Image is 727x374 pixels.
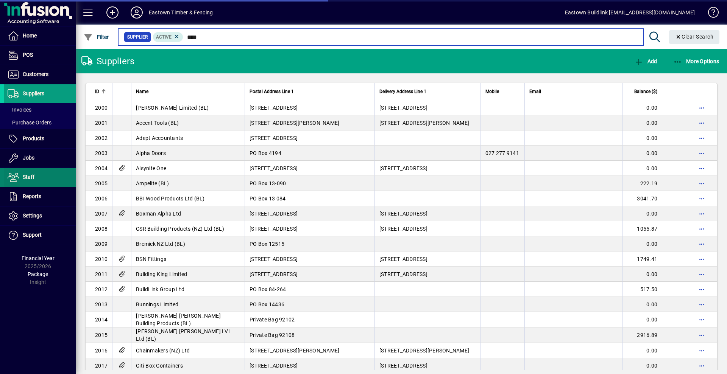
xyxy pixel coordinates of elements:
span: Active [156,34,172,40]
button: More options [696,360,708,372]
span: Settings [23,213,42,219]
span: Staff [23,174,34,180]
td: 0.00 [622,130,668,146]
span: [STREET_ADDRESS] [379,105,427,111]
div: Balance ($) [627,87,664,96]
td: 0.00 [622,343,668,358]
td: 2916.89 [622,327,668,343]
span: Chainmakers (NZ) Ltd [136,348,190,354]
button: More options [696,117,708,129]
span: Suppliers [23,90,44,96]
div: Eastown Buildlink [EMAIL_ADDRESS][DOMAIN_NAME] [565,6,695,19]
td: 0.00 [622,100,668,115]
span: PO Box 13-090 [250,180,286,186]
span: BuildLink Group Ltd [136,286,184,292]
span: [PERSON_NAME] Limited (BL) [136,105,209,111]
span: BBI Wood Products Ltd (BL) [136,196,205,202]
span: [STREET_ADDRESS][PERSON_NAME] [250,348,339,354]
span: 2014 [95,317,108,323]
a: Staff [4,168,76,187]
span: [STREET_ADDRESS] [250,226,298,232]
td: 0.00 [622,206,668,221]
span: 2010 [95,256,108,262]
span: 2002 [95,135,108,141]
span: Invoices [8,107,31,113]
button: More options [696,283,708,295]
span: [STREET_ADDRESS] [379,226,427,232]
span: 2005 [95,180,108,186]
td: 1749.41 [622,251,668,267]
span: 2004 [95,165,108,171]
span: Filter [84,34,109,40]
td: 0.00 [622,236,668,251]
td: 0.00 [622,161,668,176]
span: Add [634,58,657,64]
span: [STREET_ADDRESS] [250,165,298,171]
span: Supplier [127,33,148,41]
span: PO Box 4194 [250,150,281,156]
span: PO Box 14436 [250,301,284,307]
span: Balance ($) [634,87,657,96]
button: More options [696,147,708,159]
a: Home [4,26,76,45]
span: [PERSON_NAME] [PERSON_NAME] LVL Ltd (BL) [136,328,231,342]
span: [STREET_ADDRESS] [250,256,298,262]
span: [STREET_ADDRESS] [250,363,298,369]
span: Mobile [485,87,499,96]
span: [STREET_ADDRESS] [379,256,427,262]
td: 0.00 [622,297,668,312]
div: Email [529,87,618,96]
button: More options [696,253,708,265]
button: More options [696,208,708,220]
span: 2013 [95,301,108,307]
span: [STREET_ADDRESS] [379,363,427,369]
div: Name [136,87,240,96]
a: Purchase Orders [4,116,76,129]
span: Building King Limited [136,271,187,277]
button: Add [632,54,659,68]
span: Bunnings Limited [136,301,178,307]
span: Clear Search [675,34,714,40]
span: Bremick NZ Ltd (BL) [136,241,185,247]
mat-chip: Activation Status: Active [153,32,183,42]
a: Settings [4,206,76,225]
span: Boxman Alpha Ltd [136,211,181,217]
td: 3041.70 [622,191,668,206]
span: PO Box 13 084 [250,196,285,202]
span: [STREET_ADDRESS] [379,211,427,217]
span: [STREET_ADDRESS] [250,105,298,111]
td: 0.00 [622,267,668,282]
button: More Options [671,54,721,68]
a: Knowledge Base [702,2,718,26]
span: Ampelite (BL) [136,180,169,186]
span: Customers [23,71,48,77]
span: 2011 [95,271,108,277]
a: Support [4,226,76,245]
span: Products [23,135,44,141]
span: 2001 [95,120,108,126]
span: 2015 [95,332,108,338]
span: 2000 [95,105,108,111]
span: BSN Fittings [136,256,166,262]
span: Delivery Address Line 1 [379,87,426,96]
button: More options [696,192,708,205]
span: ID [95,87,99,96]
div: Eastown Timber & Fencing [149,6,213,19]
td: 0.00 [622,358,668,373]
span: [STREET_ADDRESS] [250,135,298,141]
span: 2007 [95,211,108,217]
span: Alpha Doors [136,150,166,156]
span: 2016 [95,348,108,354]
span: 2006 [95,196,108,202]
span: [STREET_ADDRESS] [250,211,298,217]
span: CSR Building Products (NZ) Ltd (BL) [136,226,224,232]
span: 2017 [95,363,108,369]
button: More options [696,132,708,144]
span: Financial Year [22,255,55,261]
a: POS [4,46,76,65]
span: POS [23,52,33,58]
span: Private Bag 92102 [250,317,295,323]
span: [STREET_ADDRESS][PERSON_NAME] [250,120,339,126]
td: 1055.87 [622,221,668,236]
span: Package [28,271,48,277]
